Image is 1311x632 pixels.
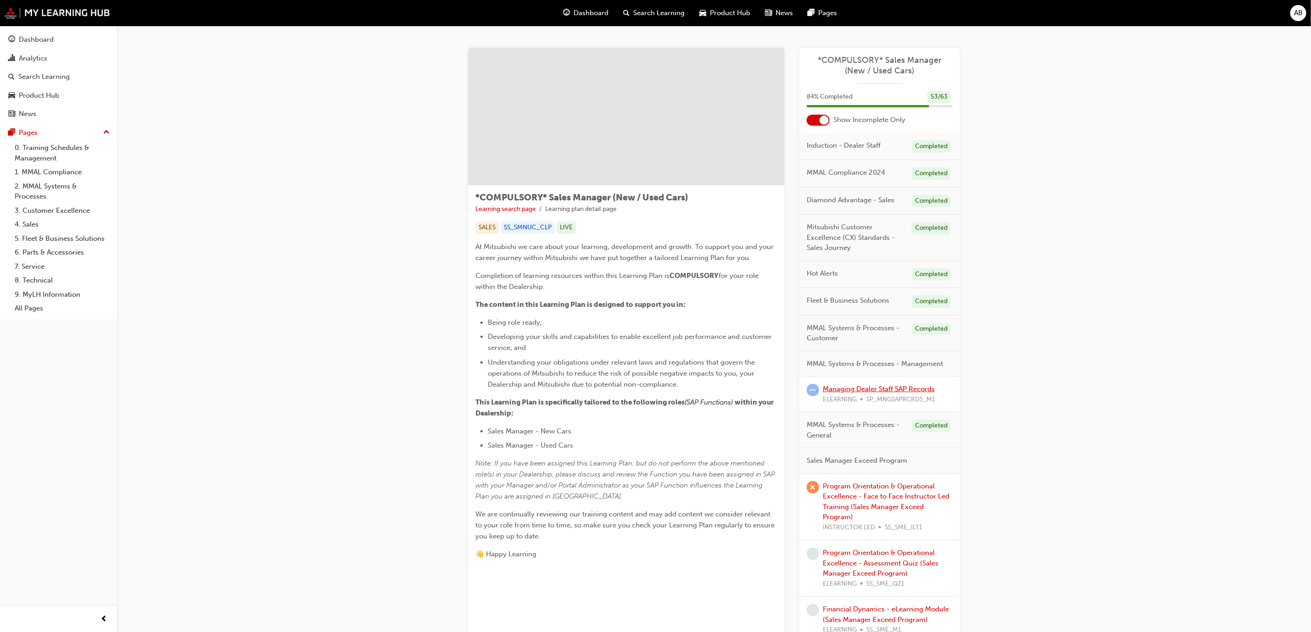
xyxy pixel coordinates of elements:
a: 0. Training Schedules & Management [11,141,113,165]
span: within your Dealership: [475,398,775,417]
div: Product Hub [19,90,59,101]
span: COMPULSORY [669,272,719,280]
span: Search Learning [634,8,685,18]
div: Completed [912,167,951,180]
img: mmal [5,7,110,19]
span: car-icon [700,7,707,19]
span: Sales Manager - New Cars [488,427,571,435]
span: learningRecordVerb_NONE-icon [807,548,819,560]
div: Completed [912,268,951,281]
span: Dashboard [574,8,609,18]
span: Show Incomplete Only [833,115,905,125]
a: Program Orientation & Operational Excellence - Assessment Quiz (Sales Manager Exceed Program) [823,549,938,577]
span: learningRecordVerb_ATTEMPT-icon [807,384,819,396]
span: 👋 Happy Learning [475,550,536,558]
div: Dashboard [19,34,54,45]
span: SP_MNGSAPRCRDS_M1 [866,394,935,405]
a: 6. Parts & Accessories [11,245,113,260]
span: *COMPULSORY* Sales Manager (New / Used Cars) [807,55,953,76]
span: Hot Alerts [807,268,838,279]
span: pages-icon [8,129,15,137]
div: LIVE [557,222,576,234]
a: Financial Dynamics - eLearning Module (Sales Manager Exceed Program) [823,605,949,624]
a: Learning search page [475,205,536,213]
span: chart-icon [8,55,15,63]
span: Fleet & Business Solutions [807,295,889,306]
span: We are continually reviewing our training content and may add content we consider relevant to you... [475,510,776,540]
span: This Learning Plan is specifically tailored to the following roles [475,398,685,406]
span: Diamond Advantage - Sales [807,195,894,205]
span: Developing your skills and capabilities to enable excellent job performance and customer service;... [488,333,774,352]
a: Program Orientation & Operational Excellence - Face to Face Instructor Led Training (Sales Manage... [823,482,949,521]
a: Managing Dealer Staff SAP Records [823,385,935,393]
span: guage-icon [8,36,15,44]
span: Completion of learning resources within this Learning Plan is [475,272,669,280]
a: 9. MyLH Information [11,288,113,302]
a: car-iconProduct Hub [692,4,758,22]
a: All Pages [11,301,113,316]
div: Completed [912,420,951,432]
span: Sales Manager - Used Cars [488,441,573,449]
span: MMAL Compliance 2024 [807,167,885,178]
button: DashboardAnalyticsSearch LearningProduct HubNews [4,29,113,124]
div: Completed [912,222,951,234]
a: Analytics [4,50,113,67]
span: 84 % Completed [807,92,853,102]
a: 8. Technical [11,273,113,288]
span: ELEARNING [823,394,857,405]
span: Note: If you have been assigned this Learning Plan, but do not perform the above mentioned role(s... [475,459,777,500]
a: 1. MMAL Compliance [11,165,113,179]
span: car-icon [8,92,15,100]
span: MMAL Systems & Processes - General [807,420,904,440]
span: INSTRUCTOR LED [823,522,875,533]
span: up-icon [103,127,110,139]
span: news-icon [8,110,15,118]
span: ELEARNING [823,579,857,589]
span: The content in this Learning Plan is designed to support you in: [475,300,686,309]
span: At Mitsubishi we care about your learning, development and growth. To support you and your career... [475,243,775,262]
a: 7. Service [11,260,113,274]
a: 5. Fleet & Business Solutions [11,232,113,246]
div: News [19,109,36,119]
a: 2. MMAL Systems & Processes [11,179,113,204]
span: (SAP Functions) [685,398,733,406]
span: MMAL Systems & Processes - Customer [807,323,904,344]
a: Dashboard [4,31,113,48]
div: Pages [19,128,38,138]
a: Product Hub [4,87,113,104]
span: Understanding your obligations under relevant laws and regulations that govern the operations of ... [488,358,757,388]
a: pages-iconPages [801,4,845,22]
div: 53 / 63 [927,91,951,103]
span: search-icon [624,7,630,19]
div: SS_SMNUC_CLP [501,222,555,234]
span: pages-icon [808,7,815,19]
a: news-iconNews [758,4,801,22]
span: for your role within the Dealership. [475,272,760,291]
a: 4. Sales [11,217,113,232]
button: Pages [4,124,113,141]
div: SALES [475,222,499,234]
span: News [776,8,793,18]
div: Search Learning [18,72,70,82]
span: Induction - Dealer Staff [807,140,881,151]
span: guage-icon [563,7,570,19]
span: learningRecordVerb_ABSENT-icon [807,481,819,493]
div: Completed [912,195,951,207]
span: *COMPULSORY* Sales Manager (New / Used Cars) [475,192,688,203]
span: Pages [819,8,837,18]
a: guage-iconDashboard [556,4,616,22]
button: AB [1290,5,1306,21]
span: SS_SME_ILT1 [885,522,922,533]
a: News [4,105,113,122]
span: prev-icon [101,614,108,625]
li: Learning plan detail page [545,204,617,215]
span: MMAL Systems & Processes - Management [807,359,943,369]
span: Product Hub [710,8,751,18]
span: SS_SME_QZ1 [866,579,904,589]
span: search-icon [8,73,15,81]
div: Completed [912,295,951,308]
div: Completed [912,323,951,335]
span: news-icon [765,7,772,19]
